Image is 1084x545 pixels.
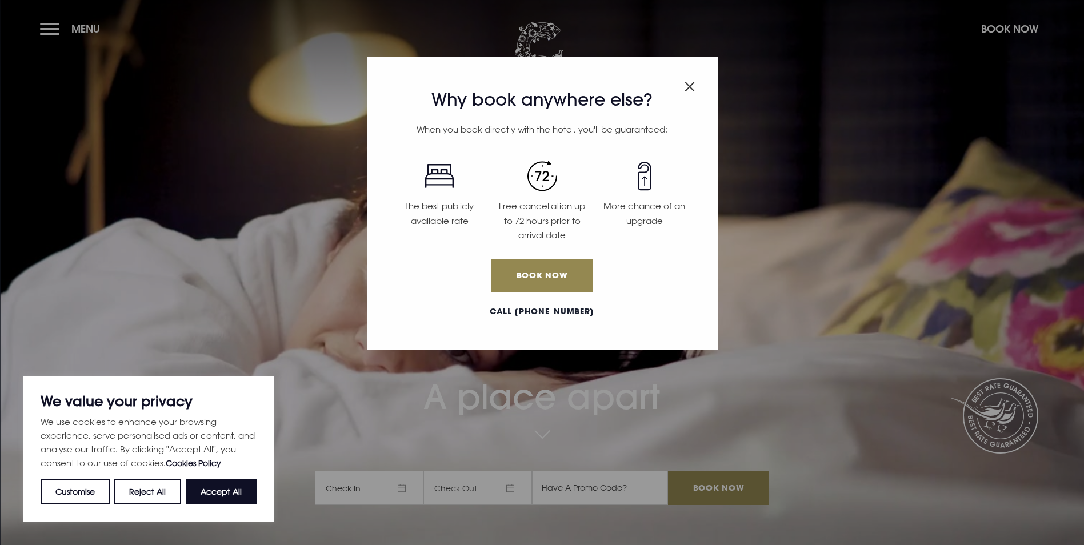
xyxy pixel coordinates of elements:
[388,90,695,110] h3: Why book anywhere else?
[186,479,257,504] button: Accept All
[166,458,221,468] a: Cookies Policy
[388,122,695,137] p: When you book directly with the hotel, you'll be guaranteed:
[498,199,586,243] p: Free cancellation up to 72 hours prior to arrival date
[395,199,483,228] p: The best publicly available rate
[23,376,274,522] div: We value your privacy
[41,394,257,408] p: We value your privacy
[491,259,593,292] a: Book Now
[114,479,181,504] button: Reject All
[600,199,689,228] p: More chance of an upgrade
[388,306,695,318] a: Call [PHONE_NUMBER]
[41,479,110,504] button: Customise
[685,75,695,94] button: Close modal
[41,415,257,470] p: We use cookies to enhance your browsing experience, serve personalised ads or content, and analys...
